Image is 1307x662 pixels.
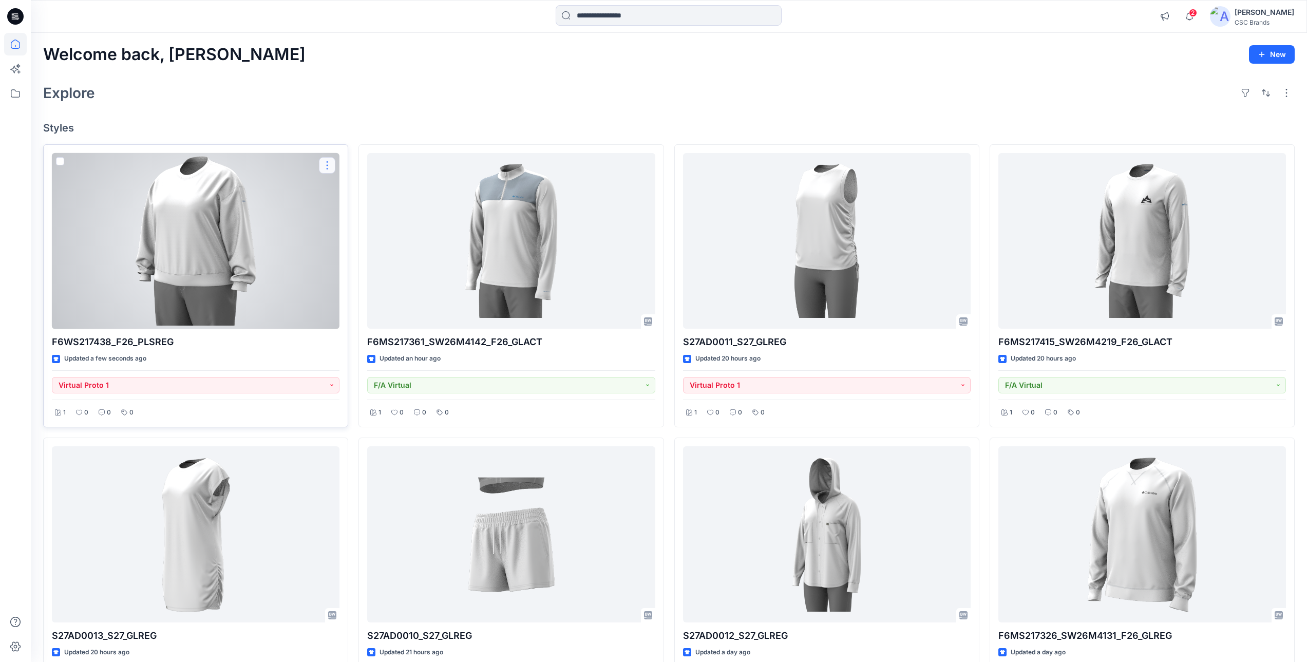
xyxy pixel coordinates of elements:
p: 0 [400,407,404,418]
span: 2 [1189,9,1197,17]
a: S27AD0012_S27_GLREG [683,446,971,622]
img: avatar [1210,6,1230,27]
a: F6MS217361_SW26M4142_F26_GLACT [367,153,655,329]
a: F6WS217438_F26_PLSREG [52,153,339,329]
p: F6WS217438_F26_PLSREG [52,335,339,349]
a: S27AD0011_S27_GLREG [683,153,971,329]
p: 0 [1031,407,1035,418]
p: 1 [694,407,697,418]
p: Updated 20 hours ago [1011,353,1076,364]
div: CSC Brands [1235,18,1294,26]
p: Updated a few seconds ago [64,353,146,364]
p: S27AD0012_S27_GLREG [683,629,971,643]
p: Updated a day ago [695,647,750,658]
p: S27AD0013_S27_GLREG [52,629,339,643]
p: 0 [84,407,88,418]
p: 0 [761,407,765,418]
p: 0 [738,407,742,418]
p: 0 [107,407,111,418]
p: 0 [445,407,449,418]
h4: Styles [43,122,1295,134]
p: 0 [129,407,134,418]
a: S27AD0013_S27_GLREG [52,446,339,622]
a: F6MS217326_SW26M4131_F26_GLREG [998,446,1286,622]
p: 1 [378,407,381,418]
p: Updated 20 hours ago [64,647,129,658]
p: Updated an hour ago [380,353,441,364]
p: 0 [715,407,719,418]
p: 1 [1010,407,1012,418]
a: S27AD0010_S27_GLREG [367,446,655,622]
button: New [1249,45,1295,64]
p: S27AD0010_S27_GLREG [367,629,655,643]
p: 1 [63,407,66,418]
p: Updated 20 hours ago [695,353,761,364]
a: F6MS217415_SW26M4219_F26_GLACT [998,153,1286,329]
p: F6MS217361_SW26M4142_F26_GLACT [367,335,655,349]
p: 0 [1053,407,1057,418]
p: F6MS217326_SW26M4131_F26_GLREG [998,629,1286,643]
p: Updated a day ago [1011,647,1066,658]
p: F6MS217415_SW26M4219_F26_GLACT [998,335,1286,349]
p: S27AD0011_S27_GLREG [683,335,971,349]
p: Updated 21 hours ago [380,647,443,658]
h2: Explore [43,85,95,101]
h2: Welcome back, [PERSON_NAME] [43,45,306,64]
p: 0 [1076,407,1080,418]
div: [PERSON_NAME] [1235,6,1294,18]
p: 0 [422,407,426,418]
